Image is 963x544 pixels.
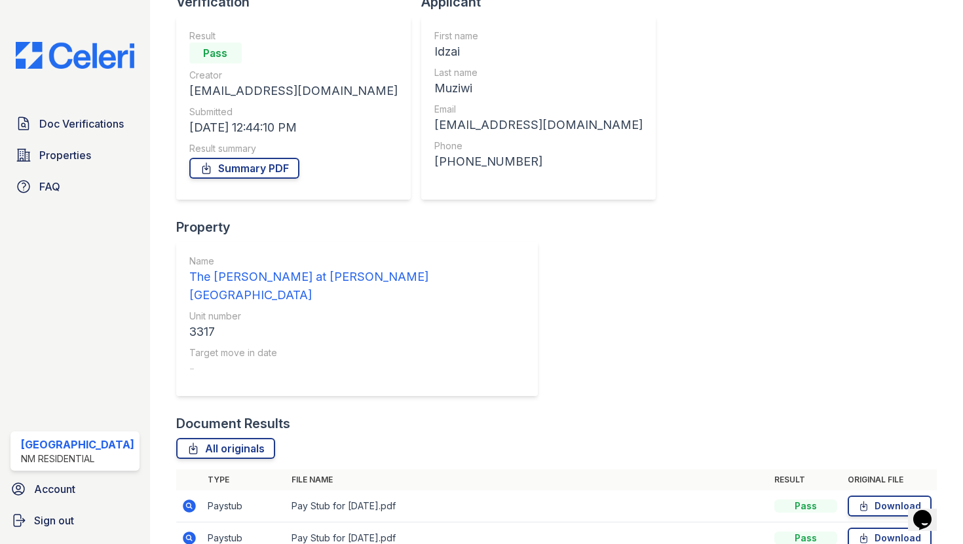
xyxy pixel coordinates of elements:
td: Pay Stub for [DATE].pdf [286,490,769,522]
a: Name The [PERSON_NAME] at [PERSON_NAME][GEOGRAPHIC_DATA] [189,255,525,304]
td: Paystub [202,490,286,522]
div: Phone [434,139,643,153]
div: Pass [774,499,837,513]
div: Property [176,218,548,236]
div: [GEOGRAPHIC_DATA] [21,437,134,452]
a: Doc Verifications [10,111,140,137]
a: Account [5,476,145,502]
div: Creator [189,69,398,82]
div: Idzai [434,43,643,61]
div: 3317 [189,323,525,341]
th: Original file [842,469,937,490]
img: CE_Logo_Blue-a8612792a0a2168367f1c8372b55b34899dd931a85d93a1a3d3e32e68fde9ad4.png [5,42,145,69]
div: NM Residential [21,452,134,465]
div: [DATE] 12:44:10 PM [189,118,398,137]
div: Result [189,29,398,43]
span: Doc Verifications [39,116,124,132]
div: Muziwi [434,79,643,98]
a: Sign out [5,507,145,534]
span: FAQ [39,179,60,194]
div: Submitted [189,105,398,118]
div: Unit number [189,310,525,323]
a: FAQ [10,173,140,200]
div: First name [434,29,643,43]
span: Account [34,481,75,497]
div: Pass [189,43,242,63]
div: Last name [434,66,643,79]
iframe: chat widget [908,492,950,531]
th: Result [769,469,842,490]
div: [EMAIL_ADDRESS][DOMAIN_NAME] [434,116,643,134]
a: Properties [10,142,140,168]
span: Sign out [34,513,74,528]
div: The [PERSON_NAME] at [PERSON_NAME][GEOGRAPHIC_DATA] [189,268,525,304]
span: Properties [39,147,91,163]
div: Email [434,103,643,116]
div: - [189,359,525,378]
th: File name [286,469,769,490]
a: All originals [176,438,275,459]
div: Name [189,255,525,268]
div: Target move in date [189,346,525,359]
div: Document Results [176,414,290,433]
th: Type [202,469,286,490]
div: [PHONE_NUMBER] [434,153,643,171]
div: Result summary [189,142,398,155]
a: Summary PDF [189,158,299,179]
a: Download [848,496,932,517]
div: [EMAIL_ADDRESS][DOMAIN_NAME] [189,82,398,100]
